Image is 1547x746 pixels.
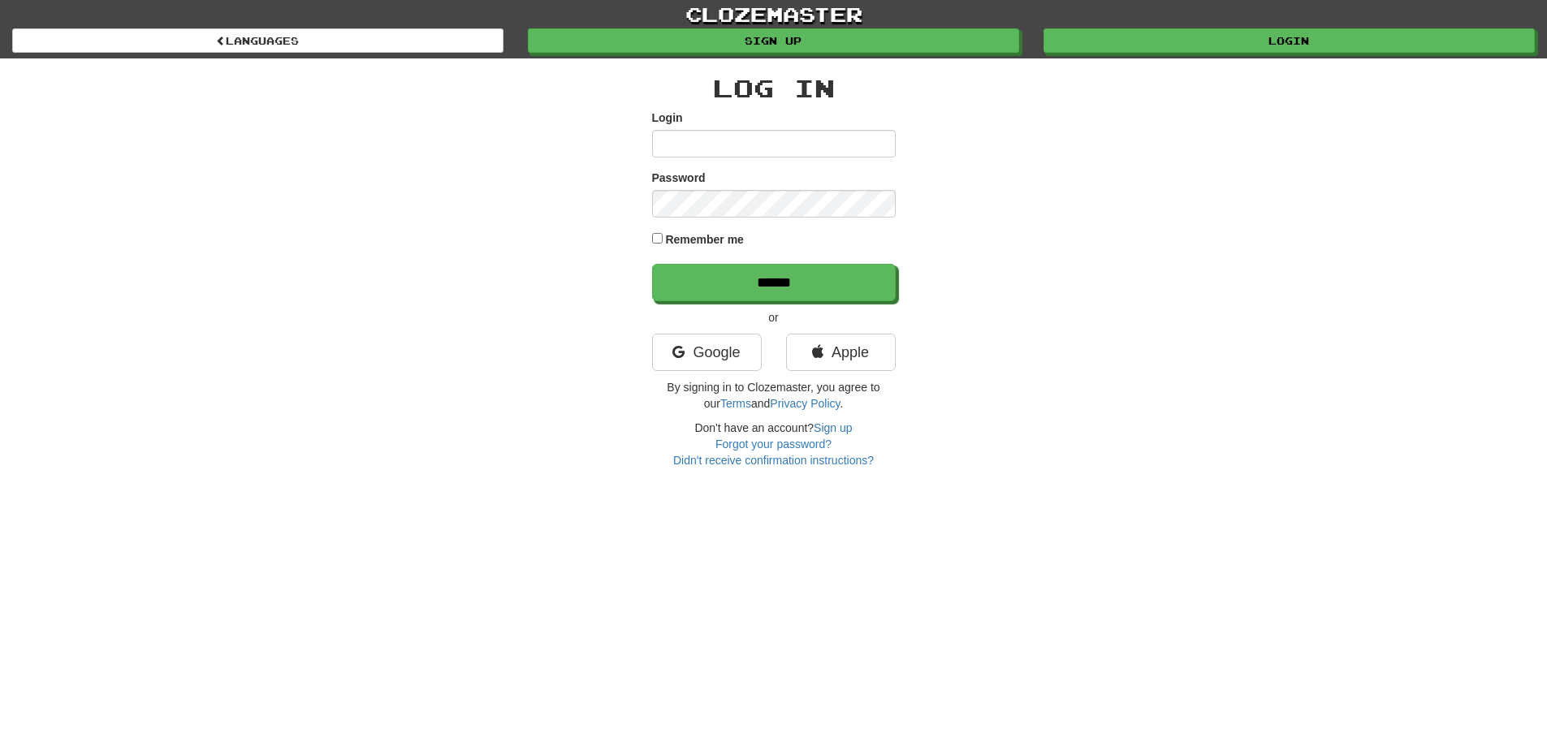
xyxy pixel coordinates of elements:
h2: Log In [652,75,896,101]
label: Password [652,170,706,186]
a: Forgot your password? [715,438,832,451]
a: Apple [786,334,896,371]
div: Don't have an account? [652,420,896,468]
label: Remember me [665,231,744,248]
a: Login [1044,28,1535,53]
a: Didn't receive confirmation instructions? [673,454,874,467]
a: Google [652,334,762,371]
p: By signing in to Clozemaster, you agree to our and . [652,379,896,412]
a: Languages [12,28,503,53]
a: Terms [720,397,751,410]
a: Sign up [814,421,852,434]
label: Login [652,110,683,126]
a: Sign up [528,28,1019,53]
a: Privacy Policy [770,397,840,410]
p: or [652,309,896,326]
